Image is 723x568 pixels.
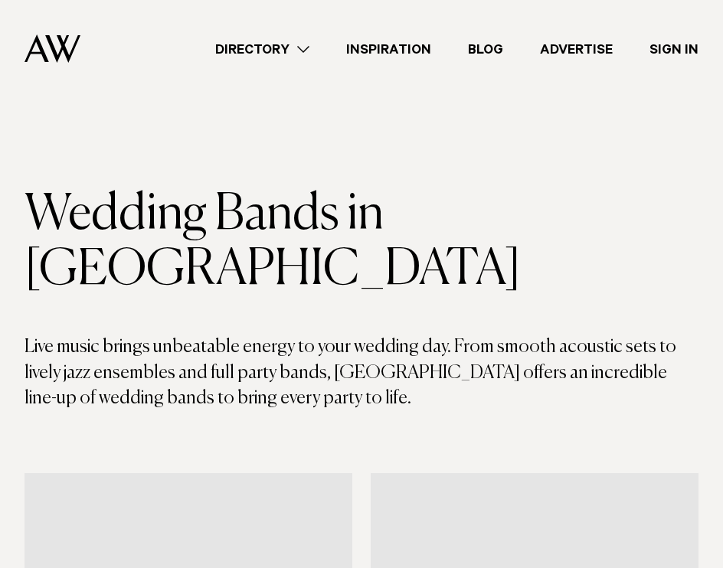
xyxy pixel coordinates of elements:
[328,39,450,60] a: Inspiration
[197,39,328,60] a: Directory
[522,39,631,60] a: Advertise
[25,335,698,412] p: Live music brings unbeatable energy to your wedding day. From smooth acoustic sets to lively jazz...
[25,188,698,298] h1: Wedding Bands in [GEOGRAPHIC_DATA]
[631,39,717,60] a: Sign In
[25,34,80,63] img: Auckland Weddings Logo
[450,39,522,60] a: Blog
